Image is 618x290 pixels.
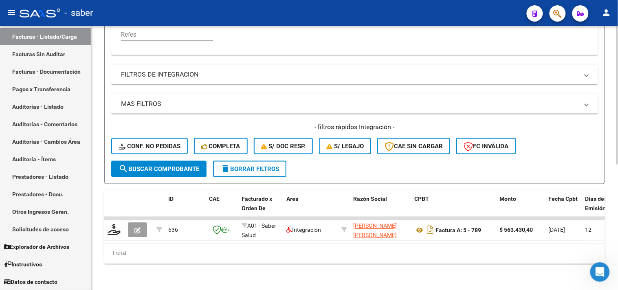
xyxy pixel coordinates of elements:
[53,96,92,105] div: • Hace 12sem
[29,126,51,135] div: Soporte
[497,191,545,226] datatable-header-cell: Monto
[111,94,598,114] mat-expansion-panel-header: MAS FILTROS
[111,161,207,177] button: Buscar Comprobante
[353,223,397,239] span: [PERSON_NAME] [PERSON_NAME]
[500,227,533,233] strong: $ 563.430,40
[411,191,497,226] datatable-header-cell: CPBT
[602,8,611,18] mat-icon: person
[119,165,199,173] span: Buscar Comprobante
[425,224,435,237] i: Descargar documento
[283,191,338,226] datatable-header-cell: Area
[213,161,286,177] button: Borrar Filtros
[4,242,69,251] span: Explorador de Archivos
[238,191,283,226] datatable-header-cell: Facturado x Orden De
[121,70,578,79] mat-panel-title: FILTROS DE INTEGRACION
[104,244,605,264] div: 1 total
[353,222,408,239] div: 27224113078
[53,36,88,44] div: • Hace 2sem
[33,235,48,241] span: Inicio
[53,126,92,135] div: • Hace 13sem
[353,196,387,202] span: Razón Social
[261,143,306,150] span: S/ Doc Resp.
[64,4,93,22] span: - saber
[29,36,51,44] div: Soporte
[119,143,180,150] span: Conf. no pedidas
[165,191,206,226] datatable-header-cell: ID
[9,28,26,44] div: Profile image for Soporte
[62,3,103,17] h1: Mensajes
[9,58,26,74] div: Profile image for Soporte
[29,119,216,125] span: Cualquier duda estamos a su disposición, que tenga un lindo dia!
[209,196,220,202] span: CAE
[206,191,238,226] datatable-header-cell: CAE
[111,138,188,154] button: Conf. no pedidas
[29,66,51,75] div: Soporte
[53,66,88,75] div: • Hace 9sem
[385,143,443,150] span: CAE SIN CARGAR
[220,164,230,174] mat-icon: delete
[350,191,411,226] datatable-header-cell: Razón Social
[119,164,128,174] mat-icon: search
[29,88,550,95] span: 📣 Res. 01/2025: Nuevos Movimientos Hola [PERSON_NAME]! Te traemos las últimas Altas y Bajas relac...
[121,99,578,108] mat-panel-title: MAS FILTROS
[500,196,517,202] span: Monto
[194,138,248,154] button: Completa
[435,227,481,234] strong: Factura A: 5 - 789
[242,196,272,212] span: Facturado x Orden De
[286,227,321,233] span: Integración
[585,227,592,233] span: 12
[81,215,163,248] button: Mensajes
[549,196,578,202] span: Fecha Cpbt
[590,262,610,282] iframe: Intercom live chat
[456,138,516,154] button: FC Inválida
[107,235,137,241] span: Mensajes
[4,277,57,286] span: Datos de contacto
[585,196,614,212] span: Días desde Emisión
[377,138,450,154] button: CAE SIN CARGAR
[286,196,299,202] span: Area
[168,196,174,202] span: ID
[201,143,240,150] span: Completa
[220,165,279,173] span: Borrar Filtros
[254,138,313,154] button: S/ Doc Resp.
[414,196,429,202] span: CPBT
[111,65,598,84] mat-expansion-panel-header: FILTROS DE INTEGRACION
[464,143,509,150] span: FC Inválida
[549,227,565,233] span: [DATE]
[9,88,26,104] div: Profile image for Soporte
[29,96,51,105] div: Soporte
[319,138,371,154] button: S/ legajo
[111,123,598,132] h4: - filtros rápidos Integración -
[7,8,16,18] mat-icon: menu
[326,143,364,150] span: S/ legajo
[9,118,26,134] div: Profile image for Soporte
[242,223,276,239] span: A01 - Saber Salud
[35,190,129,207] button: Envíanos un mensaje
[4,260,42,269] span: Instructivos
[168,227,178,233] span: 636
[545,191,582,226] datatable-header-cell: Fecha Cpbt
